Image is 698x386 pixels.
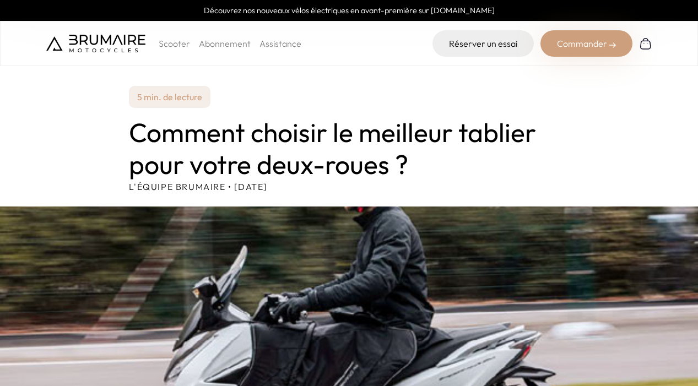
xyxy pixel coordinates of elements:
h1: Comment choisir le meilleur tablier pour votre deux-roues ? [129,117,570,180]
div: Commander [540,30,632,57]
img: Panier [639,37,652,50]
p: 5 min. de lecture [129,86,210,108]
p: L'équipe Brumaire • [DATE] [129,180,570,193]
img: Brumaire Motocycles [46,35,145,52]
p: Scooter [159,37,190,50]
a: Assistance [259,38,301,49]
a: Abonnement [199,38,251,49]
img: right-arrow-2.png [609,42,616,48]
a: Réserver un essai [432,30,534,57]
